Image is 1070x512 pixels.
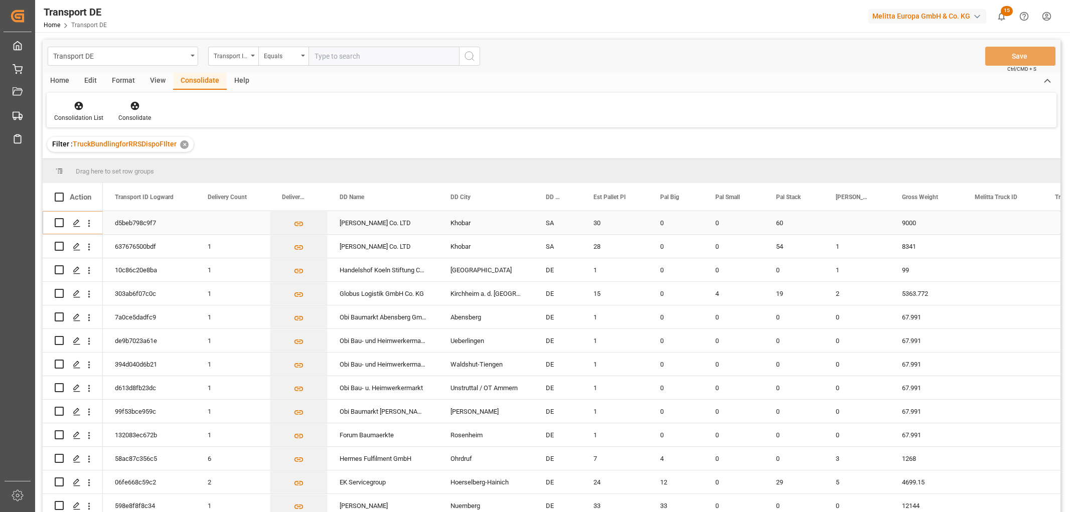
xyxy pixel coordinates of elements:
[824,305,890,328] div: 0
[103,470,196,493] div: 06fe668c59c2
[581,282,648,305] div: 15
[836,194,869,201] span: [PERSON_NAME]
[776,194,801,201] span: Pal Stack
[534,235,581,258] div: SA
[648,447,703,470] div: 4
[534,329,581,352] div: DE
[43,305,103,329] div: Press SPACE to select this row.
[990,5,1013,28] button: show 15 new notifications
[890,211,963,234] div: 9000
[328,400,438,423] div: Obi Baumarkt [PERSON_NAME] GmbH
[53,49,187,62] div: Transport DE
[43,73,77,90] div: Home
[103,400,196,423] div: 99f53bce959c
[648,282,703,305] div: 0
[328,258,438,281] div: Handelshof Koeln Stiftung Co. KG
[103,258,196,281] div: 10c86c20e8ba
[890,400,963,423] div: 67.991
[438,282,534,305] div: Kirchheim a. d. [GEOGRAPHIC_DATA]
[715,194,740,201] span: Pal Small
[534,282,581,305] div: DE
[534,447,581,470] div: DE
[264,49,298,61] div: Equals
[438,235,534,258] div: Khobar
[43,282,103,305] div: Press SPACE to select this row.
[103,329,196,352] div: de9b7023a61e
[208,47,258,66] button: open menu
[648,329,703,352] div: 0
[648,211,703,234] div: 0
[703,235,764,258] div: 0
[764,235,824,258] div: 54
[438,305,534,328] div: Abensberg
[868,7,990,26] button: Melitta Europa GmbH & Co. KG
[764,400,824,423] div: 0
[43,329,103,353] div: Press SPACE to select this row.
[328,305,438,328] div: Obi Baumarkt Abensberg GmbH
[534,353,581,376] div: DE
[581,329,648,352] div: 1
[70,193,91,202] div: Action
[1001,6,1013,16] span: 15
[534,400,581,423] div: DE
[824,258,890,281] div: 1
[328,447,438,470] div: Hermes Fulfilment GmbH
[196,235,270,258] div: 1
[868,9,986,24] div: Melitta Europa GmbH & Co. KG
[103,423,196,446] div: 132083ec672b
[438,329,534,352] div: Ueberlingen
[196,423,270,446] div: 1
[824,447,890,470] div: 3
[43,211,103,235] div: Press SPACE to select this row.
[43,447,103,470] div: Press SPACE to select this row.
[648,258,703,281] div: 0
[438,423,534,446] div: Rosenheim
[764,211,824,234] div: 60
[890,235,963,258] div: 8341
[340,194,364,201] span: DD Name
[103,235,196,258] div: 637676500bdf
[648,470,703,493] div: 12
[227,73,257,90] div: Help
[890,447,963,470] div: 1268
[196,258,270,281] div: 1
[450,194,471,201] span: DD City
[43,258,103,282] div: Press SPACE to select this row.
[214,49,248,61] div: Transport ID Logward
[534,376,581,399] div: DE
[581,470,648,493] div: 24
[44,5,107,20] div: Transport DE
[196,329,270,352] div: 1
[648,353,703,376] div: 0
[438,400,534,423] div: [PERSON_NAME]
[115,194,174,201] span: Transport ID Logward
[581,447,648,470] div: 7
[328,376,438,399] div: Obi Bau- u. Heimwerkermarkt
[764,282,824,305] div: 19
[824,282,890,305] div: 2
[103,376,196,399] div: d613d8fb23dc
[890,258,963,281] div: 99
[824,376,890,399] div: 0
[196,305,270,328] div: 1
[459,47,480,66] button: search button
[890,305,963,328] div: 67.991
[103,353,196,376] div: 394d040d6b21
[890,353,963,376] div: 67.991
[328,282,438,305] div: Globus Logistik GmbH Co. KG
[438,470,534,493] div: Hoerselberg-Hainich
[546,194,560,201] span: DD Country
[581,305,648,328] div: 1
[581,423,648,446] div: 1
[43,235,103,258] div: Press SPACE to select this row.
[196,470,270,493] div: 2
[534,423,581,446] div: DE
[173,73,227,90] div: Consolidate
[581,376,648,399] div: 1
[764,329,824,352] div: 0
[438,376,534,399] div: Unstruttal / OT Ammern
[581,235,648,258] div: 28
[648,423,703,446] div: 0
[1007,65,1036,73] span: Ctrl/CMD + S
[328,235,438,258] div: [PERSON_NAME] Co. LTD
